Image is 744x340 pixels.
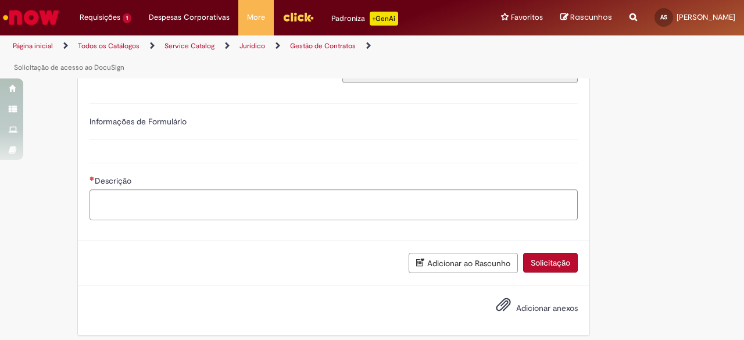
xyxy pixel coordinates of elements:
[493,294,514,321] button: Adicionar anexos
[511,12,543,23] span: Favoritos
[149,12,230,23] span: Despesas Corporativas
[570,12,612,23] span: Rascunhos
[660,13,667,21] span: AS
[331,12,398,26] div: Padroniza
[677,12,735,22] span: [PERSON_NAME]
[80,12,120,23] span: Requisições
[1,6,61,29] img: ServiceNow
[14,63,124,72] a: Solicitação de acesso ao DocuSign
[90,176,95,181] span: Necessários
[282,8,314,26] img: click_logo_yellow_360x200.png
[9,35,487,78] ul: Trilhas de página
[290,41,356,51] a: Gestão de Contratos
[90,116,187,127] label: Informações de Formulário
[13,41,53,51] a: Página inicial
[560,12,612,23] a: Rascunhos
[247,12,265,23] span: More
[123,13,131,23] span: 1
[95,176,134,186] span: Descrição
[370,12,398,26] p: +GenAi
[516,303,578,313] span: Adicionar anexos
[523,253,578,273] button: Solicitação
[90,189,578,220] textarea: Descrição
[409,253,518,273] button: Adicionar ao Rascunho
[164,41,214,51] a: Service Catalog
[78,41,139,51] a: Todos os Catálogos
[239,41,265,51] a: Jurídico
